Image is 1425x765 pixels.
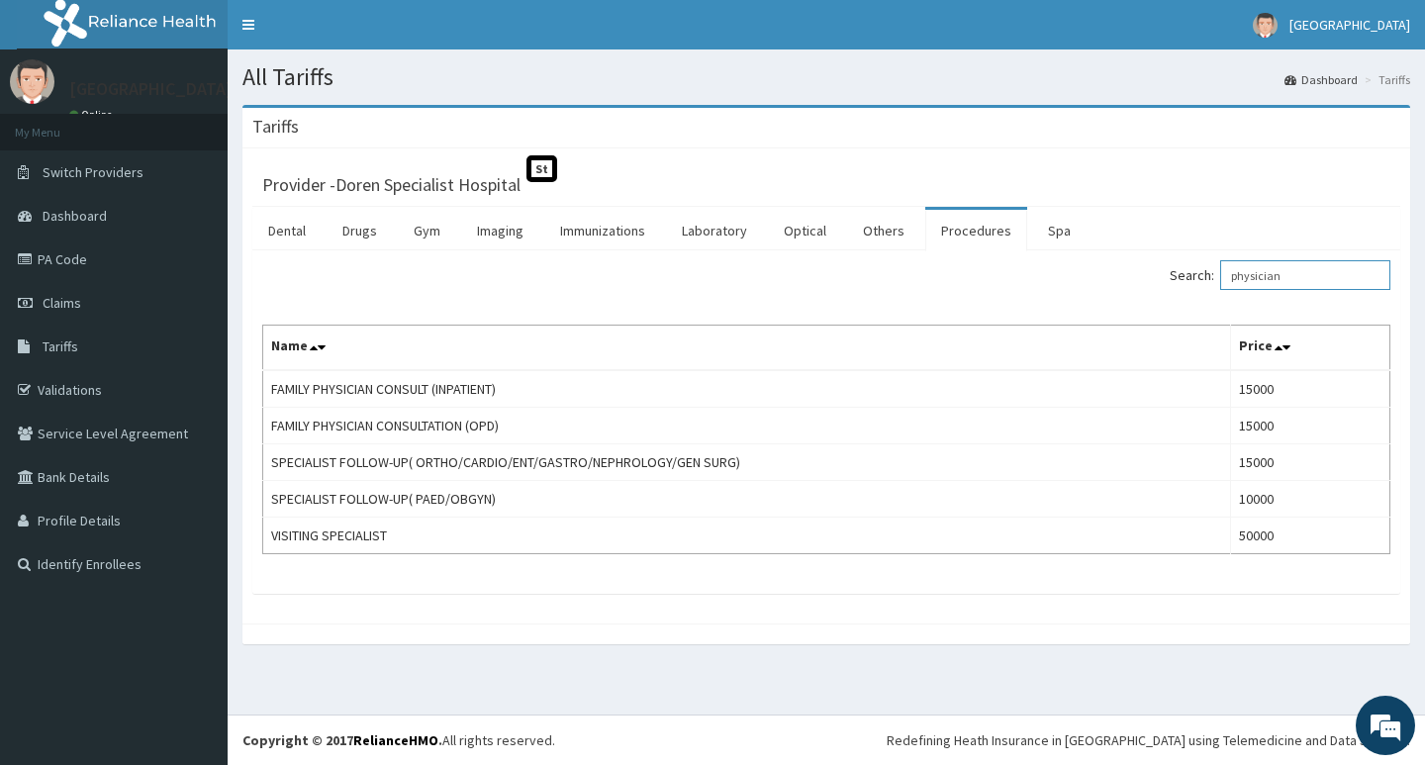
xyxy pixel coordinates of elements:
[1253,13,1278,38] img: User Image
[1230,326,1389,371] th: Price
[1230,481,1389,518] td: 10000
[263,326,1231,371] th: Name
[69,80,233,98] p: [GEOGRAPHIC_DATA]
[103,111,332,137] div: Chat with us now
[1360,71,1410,88] li: Tariffs
[1230,370,1389,408] td: 15000
[887,730,1410,750] div: Redefining Heath Insurance in [GEOGRAPHIC_DATA] using Telemedicine and Data Science!
[43,207,107,225] span: Dashboard
[1170,260,1390,290] label: Search:
[325,10,372,57] div: Minimize live chat window
[398,210,456,251] a: Gym
[69,108,117,122] a: Online
[1230,444,1389,481] td: 15000
[847,210,920,251] a: Others
[263,481,1231,518] td: SPECIALIST FOLLOW-UP( PAED/OBGYN)
[43,337,78,355] span: Tariffs
[666,210,763,251] a: Laboratory
[115,249,273,449] span: We're online!
[353,731,438,749] a: RelianceHMO
[263,444,1231,481] td: SPECIALIST FOLLOW-UP( ORTHO/CARDIO/ENT/GASTRO/NEPHROLOGY/GEN SURG)
[1284,71,1358,88] a: Dashboard
[263,370,1231,408] td: FAMILY PHYSICIAN CONSULT (INPATIENT)
[242,64,1410,90] h1: All Tariffs
[242,731,442,749] strong: Copyright © 2017 .
[1289,16,1410,34] span: [GEOGRAPHIC_DATA]
[1220,260,1390,290] input: Search:
[252,210,322,251] a: Dental
[925,210,1027,251] a: Procedures
[262,176,521,194] h3: Provider - Doren Specialist Hospital
[1032,210,1087,251] a: Spa
[768,210,842,251] a: Optical
[43,163,143,181] span: Switch Providers
[252,118,299,136] h3: Tariffs
[1230,408,1389,444] td: 15000
[37,99,80,148] img: d_794563401_company_1708531726252_794563401
[10,540,377,610] textarea: Type your message and hit 'Enter'
[263,518,1231,554] td: VISITING SPECIALIST
[43,294,81,312] span: Claims
[228,715,1425,765] footer: All rights reserved.
[10,59,54,104] img: User Image
[544,210,661,251] a: Immunizations
[327,210,393,251] a: Drugs
[526,155,557,182] span: St
[461,210,539,251] a: Imaging
[1230,518,1389,554] td: 50000
[263,408,1231,444] td: FAMILY PHYSICIAN CONSULTATION (OPD)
